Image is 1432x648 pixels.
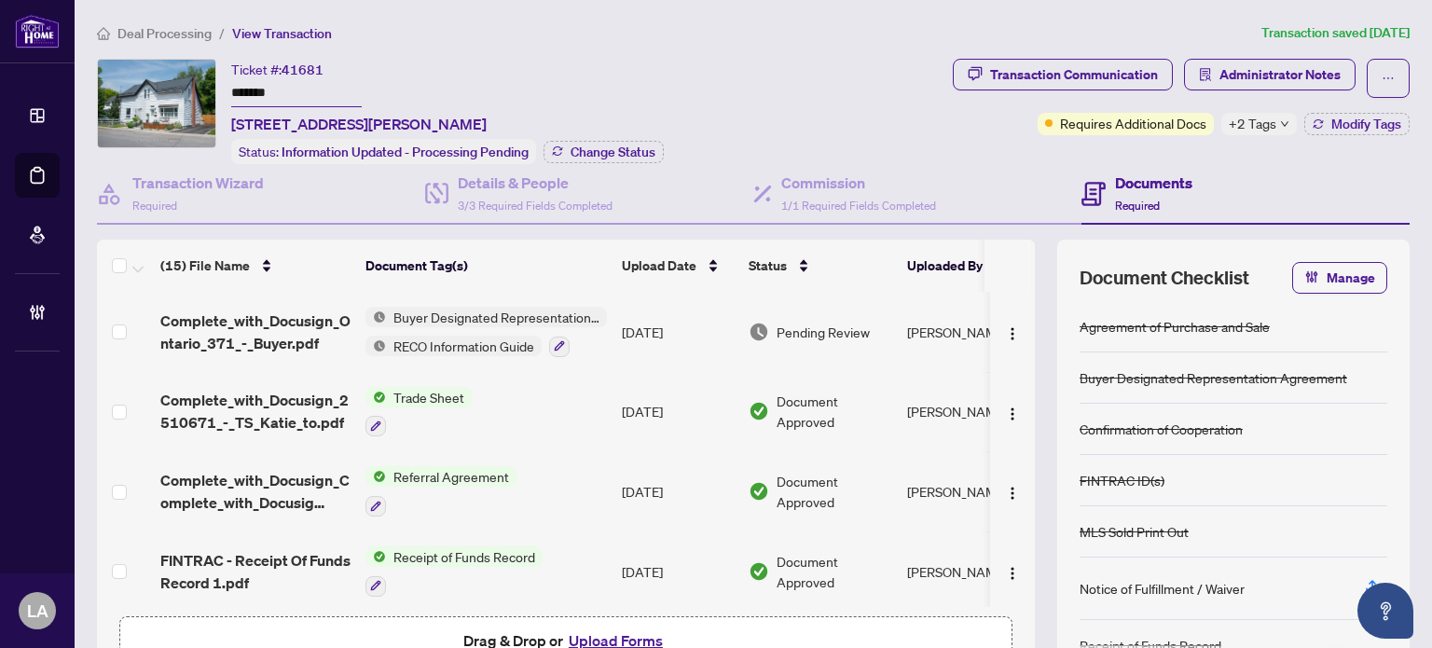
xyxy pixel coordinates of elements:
div: Buyer Designated Representation Agreement [1080,367,1347,388]
li: / [219,22,225,44]
span: Document Approved [777,391,892,432]
td: [PERSON_NAME] [900,372,1040,452]
span: Status [749,255,787,276]
td: [PERSON_NAME] [900,531,1040,612]
th: Uploaded By [900,240,1040,292]
div: FINTRAC ID(s) [1080,470,1164,490]
img: Logo [1005,407,1020,421]
button: Modify Tags [1304,113,1410,135]
span: +2 Tags [1229,113,1276,134]
td: [PERSON_NAME] [900,451,1040,531]
span: Information Updated - Processing Pending [282,144,529,160]
img: Document Status [749,322,769,342]
span: View Transaction [232,25,332,42]
h4: Documents [1115,172,1192,194]
h4: Details & People [458,172,613,194]
div: Status: [231,139,536,164]
td: [DATE] [614,451,741,531]
img: Document Status [749,401,769,421]
th: Document Tag(s) [358,240,614,292]
h4: Commission [781,172,936,194]
td: [DATE] [614,372,741,452]
span: Required [132,199,177,213]
div: Agreement of Purchase and Sale [1080,316,1270,337]
th: (15) File Name [153,240,358,292]
img: Document Status [749,561,769,582]
div: Transaction Communication [990,60,1158,90]
button: Status IconBuyer Designated Representation AgreementStatus IconRECO Information Guide [365,307,607,357]
span: LA [27,598,48,624]
img: Status Icon [365,546,386,567]
span: Deal Processing [117,25,212,42]
div: Confirmation of Cooperation [1080,419,1243,439]
img: Document Status [749,481,769,502]
span: RECO Information Guide [386,336,542,356]
button: Status IconReferral Agreement [365,466,516,517]
button: Change Status [544,141,664,163]
span: Document Approved [777,471,892,512]
h4: Transaction Wizard [132,172,264,194]
button: Manage [1292,262,1387,294]
span: Upload Date [622,255,696,276]
span: Change Status [571,145,655,159]
article: Transaction saved [DATE] [1261,22,1410,44]
button: Open asap [1357,583,1413,639]
img: Status Icon [365,336,386,356]
img: logo [15,14,60,48]
button: Logo [998,396,1027,426]
span: Required [1115,199,1160,213]
span: 41681 [282,62,324,78]
img: Logo [1005,566,1020,581]
td: [PERSON_NAME] [900,292,1040,372]
img: Logo [1005,486,1020,501]
button: Transaction Communication [953,59,1173,90]
button: Status IconTrade Sheet [365,387,472,437]
button: Logo [998,317,1027,347]
span: Complete_with_Docusign_2510671_-_TS_Katie_to.pdf [160,389,351,434]
button: Logo [998,476,1027,506]
img: IMG-X12228416_1.jpg [98,60,215,147]
button: Administrator Notes [1184,59,1356,90]
span: ellipsis [1382,72,1395,85]
span: Document Approved [777,551,892,592]
button: Status IconReceipt of Funds Record [365,546,543,597]
div: Ticket #: [231,59,324,80]
th: Status [741,240,900,292]
img: Status Icon [365,466,386,487]
td: [DATE] [614,292,741,372]
span: Pending Review [777,322,870,342]
span: FINTRAC - Receipt Of Funds Record 1.pdf [160,549,351,594]
span: Trade Sheet [386,387,472,407]
span: Modify Tags [1331,117,1401,131]
div: Notice of Fulfillment / Waiver [1080,578,1245,599]
button: Logo [998,557,1027,586]
img: Logo [1005,326,1020,341]
span: down [1280,119,1289,129]
div: MLS Sold Print Out [1080,521,1189,542]
span: Administrator Notes [1219,60,1341,90]
span: Document Checklist [1080,265,1249,291]
span: Complete_with_Docusign_Complete_with_Docusig 1.pdf [160,469,351,514]
span: 3/3 Required Fields Completed [458,199,613,213]
span: 1/1 Required Fields Completed [781,199,936,213]
img: Status Icon [365,387,386,407]
span: (15) File Name [160,255,250,276]
span: Referral Agreement [386,466,516,487]
img: Status Icon [365,307,386,327]
span: Requires Additional Docs [1060,113,1206,133]
td: [DATE] [614,531,741,612]
span: [STREET_ADDRESS][PERSON_NAME] [231,113,487,135]
span: Buyer Designated Representation Agreement [386,307,607,327]
span: home [97,27,110,40]
span: Receipt of Funds Record [386,546,543,567]
span: Complete_with_Docusign_Ontario_371_-_Buyer.pdf [160,310,351,354]
span: solution [1199,68,1212,81]
th: Upload Date [614,240,741,292]
span: Manage [1327,263,1375,293]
